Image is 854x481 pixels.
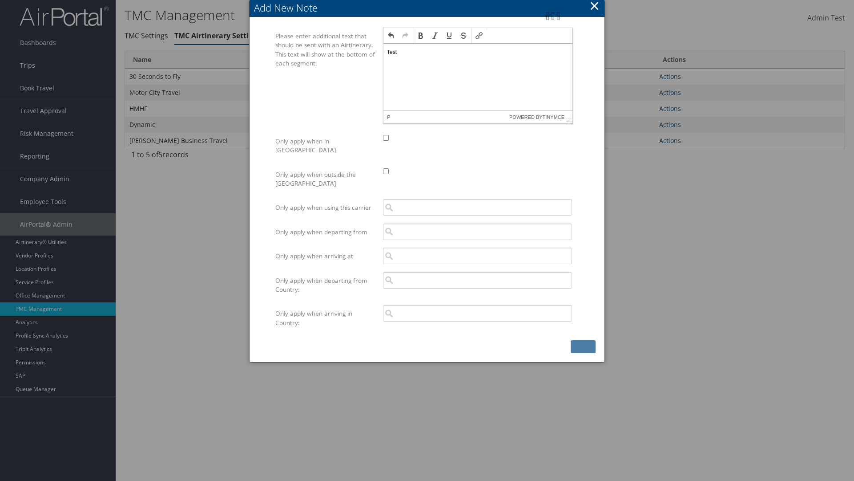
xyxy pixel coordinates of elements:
label: Only apply when departing from Country: [275,272,376,298]
div: Strikethrough [457,29,470,42]
div: p [387,114,390,120]
label: Please enter additional text that should be sent with an Airtinerary. This text will show at the ... [275,28,376,72]
a: tinymce [543,114,565,120]
label: Only apply when outside the [GEOGRAPHIC_DATA] [275,166,376,192]
div: Italic [428,29,442,42]
div: Undo [384,29,398,42]
label: Only apply when arriving in Country: [275,305,376,331]
div: Insert/edit link [472,29,486,42]
label: Only apply when arriving at [275,248,376,265]
span: Powered by [509,111,564,123]
div: Bold [414,29,427,42]
label: Only apply when departing from [275,224,376,240]
label: Only apply when using this carrier [275,199,376,216]
iframe: Rich Text Area. Press ALT-F9 for menu. Press ALT-F10 for toolbar. Press ALT-0 for help [383,44,572,110]
div: Add New Note [254,1,604,15]
div: Underline [443,29,456,42]
div: Redo [399,29,412,42]
label: Only apply when in [GEOGRAPHIC_DATA] [275,133,376,159]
